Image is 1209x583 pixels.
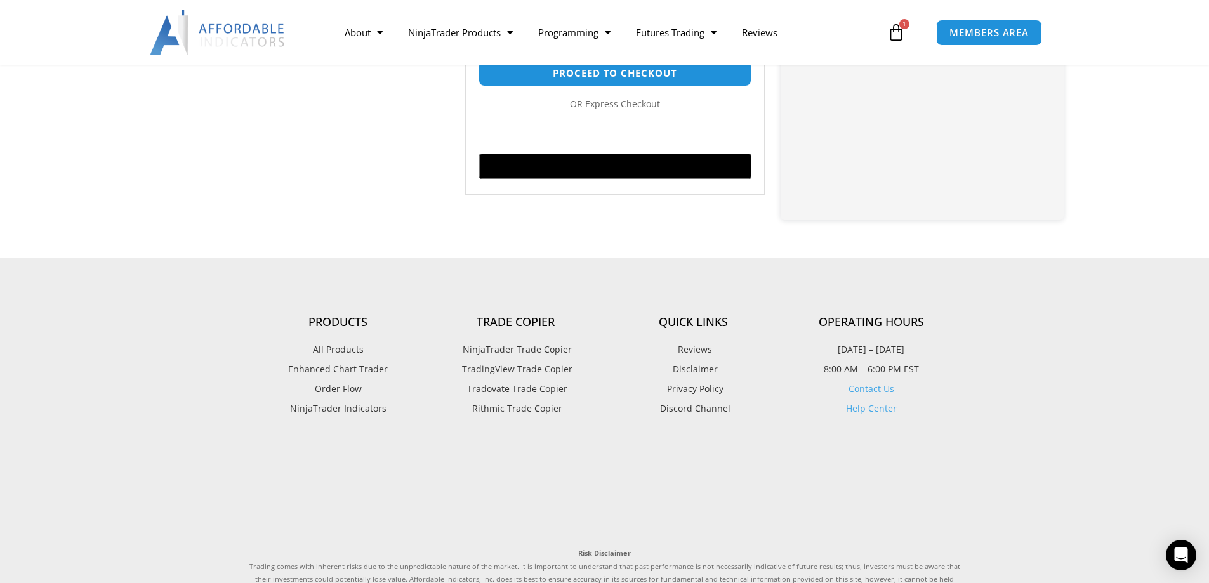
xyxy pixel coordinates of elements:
a: Futures Trading [623,18,729,47]
span: Disclaimer [670,361,718,377]
a: NinjaTrader Trade Copier [427,341,605,358]
img: LogoAI | Affordable Indicators – NinjaTrader [150,10,286,55]
span: Order Flow [315,381,362,397]
a: TradingView Trade Copier [427,361,605,377]
span: Privacy Policy [664,381,723,397]
strong: Risk Disclaimer [578,548,631,558]
span: Rithmic Trade Copier [469,400,562,417]
a: Help Center [846,402,897,414]
a: Privacy Policy [605,381,783,397]
a: Discord Channel [605,400,783,417]
a: Disclaimer [605,361,783,377]
h4: Quick Links [605,315,783,329]
a: Reviews [605,341,783,358]
span: Discord Channel [657,400,730,417]
a: Proceed to checkout [479,60,751,86]
a: Tradovate Trade Copier [427,381,605,397]
a: Contact Us [849,383,894,395]
p: 8:00 AM – 6:00 PM EST [783,361,960,377]
span: Reviews [675,341,712,358]
a: NinjaTrader Products [395,18,525,47]
span: TradingView Trade Copier [459,361,572,377]
span: NinjaTrader Indicators [290,400,386,417]
button: Buy with GPay [479,154,751,179]
a: NinjaTrader Indicators [249,400,427,417]
a: Order Flow [249,381,427,397]
a: Rithmic Trade Copier [427,400,605,417]
a: 1 [868,14,924,51]
nav: Menu [332,18,884,47]
span: MEMBERS AREA [949,28,1029,37]
span: 1 [899,19,909,29]
span: Enhanced Chart Trader [288,361,388,377]
iframe: Secure express checkout frame [476,119,753,150]
span: NinjaTrader Trade Copier [459,341,572,358]
a: Enhanced Chart Trader [249,361,427,377]
p: [DATE] – [DATE] [783,341,960,358]
a: Programming [525,18,623,47]
h4: Trade Copier [427,315,605,329]
span: Tradovate Trade Copier [464,381,567,397]
span: All Products [313,341,364,358]
a: All Products [249,341,427,358]
a: Reviews [729,18,790,47]
iframe: Customer reviews powered by Trustpilot [249,445,960,534]
a: About [332,18,395,47]
div: Open Intercom Messenger [1166,540,1196,570]
p: — or — [479,96,751,112]
h4: Products [249,315,427,329]
h4: Operating Hours [783,315,960,329]
a: MEMBERS AREA [936,20,1042,46]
